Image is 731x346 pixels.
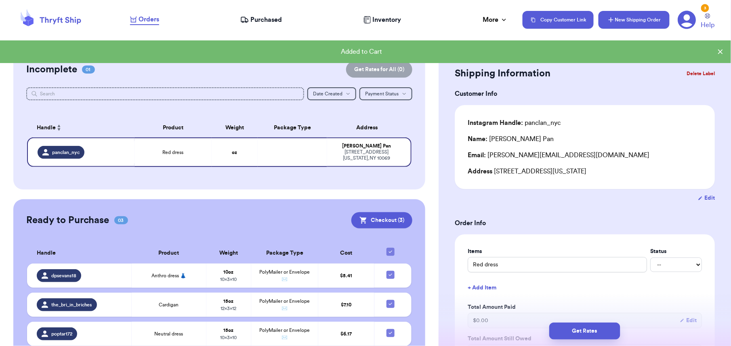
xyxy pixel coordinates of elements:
th: Weight [212,118,258,137]
div: [STREET_ADDRESS] [US_STATE] , NY 10069 [332,149,401,161]
span: Help [701,20,715,30]
button: New Shipping Order [599,11,670,29]
th: Package Type [258,118,327,137]
h3: Customer Info [455,89,715,99]
strong: 15 oz [224,328,234,333]
span: Anthro dress 👗 [151,272,186,279]
a: Help [701,13,715,30]
th: Address [327,118,412,137]
div: 3 [701,4,709,12]
div: panclan_nyc [468,118,561,128]
strong: 15 oz [224,299,234,304]
span: poptart72 [51,331,72,337]
a: Orders [130,15,159,25]
span: PolyMailer or Envelope ✉️ [259,299,310,311]
span: Handle [37,124,56,132]
span: Name: [468,136,487,142]
th: Weight [206,243,251,264]
button: Date Created [307,87,356,100]
span: Instagram Handle: [468,120,523,126]
button: Get Rates [549,323,620,340]
span: 12 x 3 x 12 [221,306,237,311]
span: Cardigan [159,302,179,308]
span: Neutral dress [155,331,183,337]
span: Handle [37,249,56,257]
label: Status [650,247,702,255]
div: [PERSON_NAME][EMAIL_ADDRESS][DOMAIN_NAME] [468,150,702,160]
button: Checkout (3) [351,212,412,228]
button: + Add Item [464,279,705,297]
th: Product [132,243,206,264]
span: $ 5.41 [340,273,353,278]
h2: Shipping Information [455,67,550,80]
span: PolyMailer or Envelope ✉️ [259,270,310,282]
span: $ 6.17 [341,331,352,336]
span: Red dress [163,149,184,156]
strong: 10 oz [224,270,234,274]
span: Date Created [313,91,342,96]
button: Payment Status [359,87,412,100]
strong: oz [232,150,237,155]
span: PolyMailer or Envelope ✉️ [259,328,310,340]
span: $ 7.10 [341,302,352,307]
span: the_bri_in_briches [51,302,92,308]
h3: Order Info [455,218,715,228]
span: 10 x 3 x 10 [221,277,237,282]
button: Copy Customer Link [523,11,594,29]
th: Package Type [251,243,319,264]
div: [PERSON_NAME] Pan [332,143,401,149]
span: 10 x 3 x 10 [221,335,237,340]
button: Delete Label [683,65,718,82]
h2: Incomplete [26,63,77,76]
span: Orders [139,15,159,24]
span: dpsevans18 [51,272,76,279]
div: [STREET_ADDRESS][US_STATE] [468,167,702,176]
h2: Ready to Purchase [26,214,109,227]
th: Cost [318,243,374,264]
a: 3 [678,11,696,29]
label: Total Amount Paid [468,303,702,311]
button: Sort ascending [56,123,62,133]
span: Payment Status [365,91,399,96]
div: More [483,15,508,25]
a: Inventory [363,15,401,25]
span: 01 [82,65,95,74]
button: Get Rates for All (0) [346,61,412,78]
label: Items [468,247,647,255]
input: Search [26,87,305,100]
span: 03 [114,216,128,224]
span: Address [468,168,492,175]
span: Inventory [372,15,401,25]
th: Product [134,118,212,137]
button: Edit [698,194,715,202]
div: Added to Cart [6,47,716,57]
span: panclan_nyc [52,149,80,156]
span: Email: [468,152,486,158]
a: Purchased [240,15,282,25]
div: [PERSON_NAME] Pan [468,134,554,144]
span: Purchased [250,15,282,25]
